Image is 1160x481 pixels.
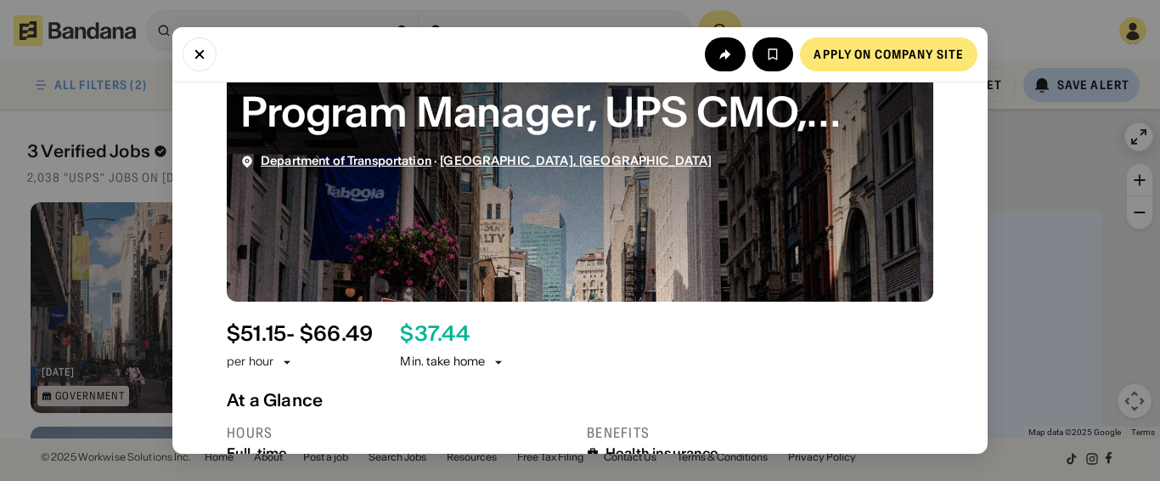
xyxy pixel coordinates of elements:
div: per hour [227,354,273,371]
div: Hours [227,424,573,442]
div: Full-time [227,445,573,461]
div: Health insurance [605,445,719,461]
span: [GEOGRAPHIC_DATA], [GEOGRAPHIC_DATA] [440,153,712,168]
div: Aviation Safety Inspector, Partial Program Manager, UPS CMO, CESD25 [240,26,920,140]
div: At a Glance [227,390,933,410]
div: Min. take home [400,354,505,371]
button: Close [183,37,217,71]
div: $ 51.15 - $66.49 [227,322,373,347]
div: · [261,154,712,168]
div: $ 37.44 [400,322,469,347]
div: Benefits [587,424,933,442]
div: Apply on company site [814,48,964,60]
span: Department of Transportation [261,153,431,168]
